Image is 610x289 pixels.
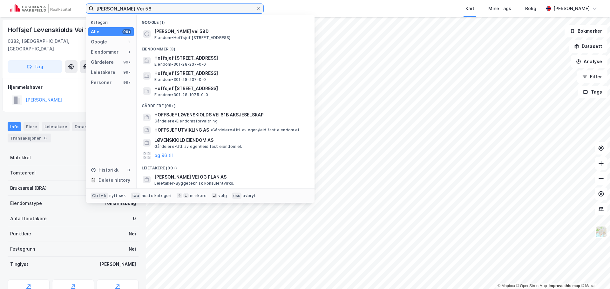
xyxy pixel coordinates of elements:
[91,69,115,76] div: Leietakere
[8,83,138,91] div: Hjemmelshaver
[8,122,21,131] div: Info
[8,60,62,73] button: Tag
[10,4,71,13] img: cushman-wakefield-realkapital-logo.202ea83816669bd177139c58696a8fa1.svg
[154,119,218,124] span: Gårdeiere • Eiendomsforvaltning
[154,62,206,67] span: Eiendom • 301-28-237-0-0
[122,80,131,85] div: 99+
[569,40,607,53] button: Datasett
[488,5,511,12] div: Mine Tags
[232,193,242,199] div: esc
[154,181,234,186] span: Leietaker • Byggeteknisk konsulentvirks.
[154,126,209,134] span: HOFFSJEF UTVIKLING AS
[578,259,610,289] div: Kontrollprogram for chat
[553,5,590,12] div: [PERSON_NAME]
[8,25,93,35] div: Hoffsjef Løvenskiolds Vei 1a
[98,176,130,184] div: Delete history
[465,5,474,12] div: Kart
[154,54,307,62] span: Hoffsjef [STREET_ADDRESS]
[104,200,136,207] div: Tomannsbolig
[137,42,315,53] div: Eiendommer (3)
[565,25,607,37] button: Bokmerker
[109,193,126,198] div: nytt søk
[525,5,536,12] div: Bolig
[122,60,131,65] div: 99+
[126,49,131,55] div: 3
[129,230,136,238] div: Nei
[91,48,119,56] div: Eiendommer
[243,193,256,198] div: avbryt
[577,70,607,83] button: Filter
[122,29,131,34] div: 99+
[94,4,256,13] input: Søk på adresse, matrikkel, gårdeiere, leietakere eller personer
[126,39,131,44] div: 1
[516,284,547,288] a: OpenStreetMap
[91,58,114,66] div: Gårdeiere
[154,35,231,40] span: Eiendom • Hoffsjef [STREET_ADDRESS]
[595,226,607,238] img: Z
[154,136,307,144] span: LØVENSKIOLD EIENDOM AS
[10,215,47,222] div: Antall leietakere
[154,28,307,35] span: [PERSON_NAME] vei 58D
[129,245,136,253] div: Nei
[42,122,70,131] div: Leietakere
[498,284,515,288] a: Mapbox
[137,161,315,172] div: Leietakere (99+)
[91,193,108,199] div: Ctrl + k
[578,259,610,289] iframe: Chat Widget
[549,284,580,288] a: Improve this map
[8,134,51,142] div: Transaksjoner
[154,173,307,181] span: [PERSON_NAME] VEI OG PLAN AS
[8,37,90,53] div: 0382, [GEOGRAPHIC_DATA], [GEOGRAPHIC_DATA]
[154,92,208,97] span: Eiendom • 301-28-1075-0-0
[24,122,39,131] div: Eiere
[99,260,136,268] div: [PERSON_NAME]
[91,166,119,174] div: Historikk
[210,128,212,132] span: •
[91,79,112,86] div: Personer
[10,260,28,268] div: Tinglyst
[72,122,96,131] div: Datasett
[142,193,172,198] div: neste kategori
[122,70,131,75] div: 99+
[10,154,31,161] div: Matrikkel
[91,28,99,36] div: Alle
[131,193,140,199] div: tab
[42,135,49,141] div: 6
[210,128,300,133] span: Gårdeiere • Utl. av egen/leid fast eiendom el.
[218,193,227,198] div: velg
[154,77,206,82] span: Eiendom • 301-28-237-0-0
[137,15,315,26] div: Google (1)
[10,245,35,253] div: Festegrunn
[126,167,131,173] div: 0
[10,200,42,207] div: Eiendomstype
[154,144,242,149] span: Gårdeiere • Utl. av egen/leid fast eiendom el.
[91,38,107,46] div: Google
[10,184,47,192] div: Bruksareal (BRA)
[137,98,315,110] div: Gårdeiere (99+)
[154,152,173,159] button: og 96 til
[578,86,607,98] button: Tags
[154,69,307,77] span: Hoffsjef [STREET_ADDRESS]
[91,20,134,25] div: Kategori
[154,111,307,119] span: HOFFSJEF LØVENSKIOLDS VEI 61B AKSJESELSKAP
[10,230,31,238] div: Punktleie
[190,193,207,198] div: markere
[571,55,607,68] button: Analyse
[154,85,307,92] span: Hoffsjef [STREET_ADDRESS]
[133,215,136,222] div: 0
[10,169,36,177] div: Tomteareal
